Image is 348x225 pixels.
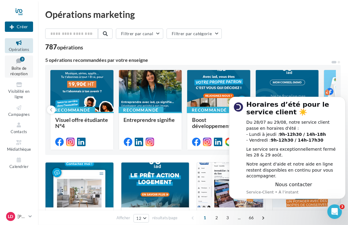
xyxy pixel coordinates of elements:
div: Recommandé [187,107,232,113]
span: Campagnes [8,112,30,117]
a: Opérations [5,38,33,53]
a: Contacts [5,120,33,135]
span: Boost développement. n°3 [192,116,241,129]
div: Opérations marketing [45,10,341,19]
span: Entreprendre signifie [124,116,175,123]
iframe: Intercom live chat [327,204,342,219]
button: 12 [133,214,149,223]
a: Médiathèque [5,138,33,153]
span: Boîte de réception [10,66,28,76]
span: LD [8,213,13,220]
div: Recommandé [50,107,95,113]
span: Contacts [11,129,27,134]
button: Filtrer par canal [116,29,163,39]
button: Filtrer par catégorie [167,29,222,39]
span: résultats/page [152,215,177,221]
p: [PERSON_NAME][DEMOGRAPHIC_DATA] [18,213,26,220]
a: Campagnes [5,103,33,118]
iframe: Intercom notifications message [227,94,348,209]
div: Recommandé [119,107,164,113]
span: Visibilité en ligne [8,89,29,99]
div: opérations [57,45,83,50]
a: Boîte de réception3 [5,55,33,78]
span: 3 [340,204,345,209]
div: 5 opérations recommandées par votre enseigne [45,58,331,62]
span: Médiathèque [7,147,31,152]
span: 66 [246,213,256,223]
span: 12 [136,216,141,221]
a: Visibilité en ligne [5,80,33,101]
div: 787 [45,44,83,50]
div: 3 [20,57,25,62]
a: LD [PERSON_NAME][DEMOGRAPHIC_DATA] [5,211,33,222]
div: Nouvelle campagne [5,22,33,32]
span: 1 [200,213,210,223]
span: 3 [223,213,232,223]
a: Calendrier [5,155,33,170]
span: Calendrier [9,164,29,169]
button: Créer [5,22,33,32]
span: Opérations [9,47,29,52]
span: ... [235,213,244,223]
span: Afficher [117,215,130,221]
span: 2 [212,213,221,223]
span: Visuel offre étudiante N°4 [55,116,108,129]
